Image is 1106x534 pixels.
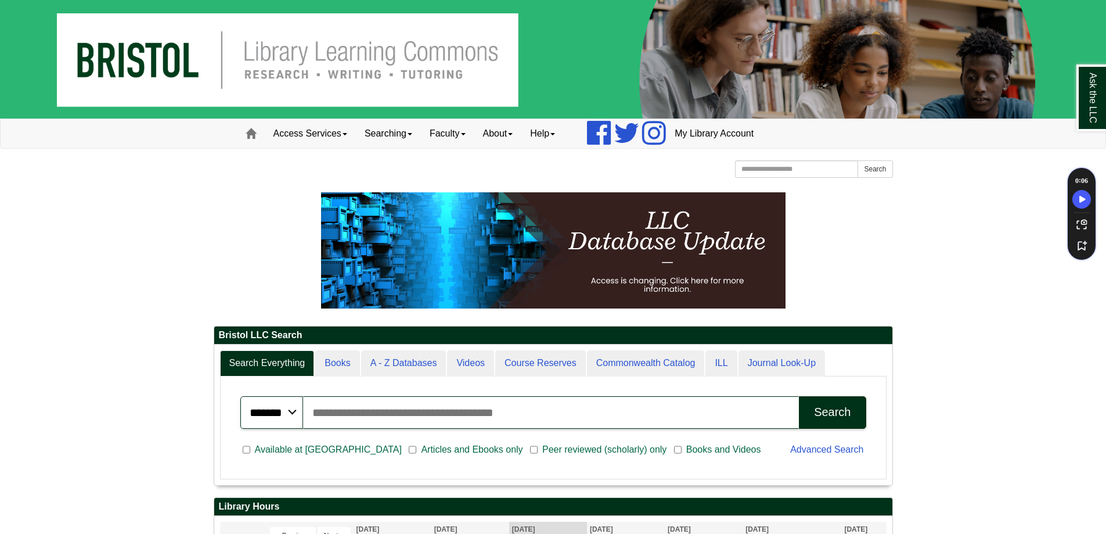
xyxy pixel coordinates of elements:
a: Search Everything [220,350,315,377]
a: A - Z Databases [361,350,446,377]
a: Faculty [421,119,474,148]
img: HTML tutorial [321,192,786,309]
a: Videos [447,350,494,377]
h2: Bristol LLC Search [214,327,892,345]
a: About [474,119,522,148]
a: Help [521,119,564,148]
h2: Library Hours [214,498,892,516]
button: Search [858,160,892,178]
a: Journal Look-Up [738,350,825,377]
a: My Library Account [666,119,762,148]
span: Articles and Ebooks only [416,443,527,457]
a: Course Reserves [495,350,586,377]
span: [DATE] [844,525,867,533]
a: Advanced Search [790,445,863,454]
span: [DATE] [434,525,457,533]
input: Available at [GEOGRAPHIC_DATA] [243,445,250,455]
span: [DATE] [745,525,769,533]
span: Available at [GEOGRAPHIC_DATA] [250,443,406,457]
span: Peer reviewed (scholarly) only [538,443,671,457]
input: Peer reviewed (scholarly) only [530,445,538,455]
a: Searching [356,119,421,148]
span: [DATE] [356,525,380,533]
span: [DATE] [668,525,691,533]
a: ILL [705,350,737,377]
input: Articles and Ebooks only [409,445,416,455]
a: Books [315,350,359,377]
span: [DATE] [512,525,535,533]
a: Commonwealth Catalog [587,350,705,377]
button: Search [799,396,866,429]
span: Books and Videos [682,443,766,457]
span: [DATE] [590,525,613,533]
input: Books and Videos [674,445,682,455]
div: Search [814,406,851,419]
a: Access Services [265,119,356,148]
